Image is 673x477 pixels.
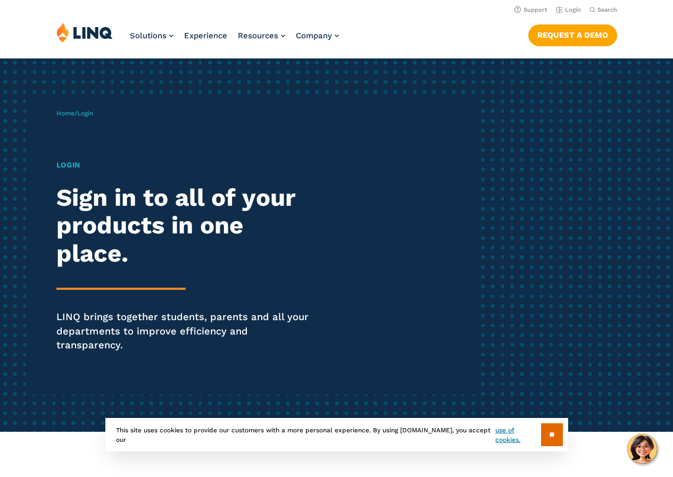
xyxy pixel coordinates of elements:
[238,31,278,40] span: Resources
[56,110,93,117] span: /
[296,31,332,40] span: Company
[130,22,339,57] nav: Primary Navigation
[56,160,315,171] h1: Login
[556,6,581,13] a: Login
[77,110,93,117] span: Login
[495,425,541,445] a: use of cookies.
[238,31,285,40] a: Resources
[105,418,568,451] div: This site uses cookies to provide our customers with a more personal experience. By using [DOMAIN...
[528,22,617,46] nav: Button Navigation
[597,6,617,13] span: Search
[56,184,315,268] h2: Sign in to all of your products in one place.
[56,310,315,352] p: LINQ brings together students, parents and all your departments to improve efficiency and transpa...
[184,31,227,40] a: Experience
[589,6,617,14] button: Open Search Bar
[296,31,339,40] a: Company
[130,31,167,40] span: Solutions
[514,6,547,13] a: Support
[56,110,74,117] a: Home
[130,31,173,40] a: Solutions
[627,434,657,464] button: Hello, have a question? Let’s chat.
[528,24,617,46] a: Request a Demo
[56,22,113,43] img: LINQ | K‑12 Software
